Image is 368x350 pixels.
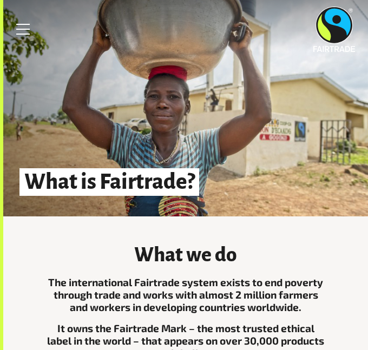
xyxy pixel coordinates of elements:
h1: What is Fairtrade? [19,168,199,196]
a: Toggle Menu [10,16,37,43]
h3: What we do [46,245,325,266]
img: Fairtrade Australia New Zealand logo [313,6,355,52]
p: The international Fairtrade system exists to end poverty through trade and works with almost 2 mi... [46,276,325,314]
